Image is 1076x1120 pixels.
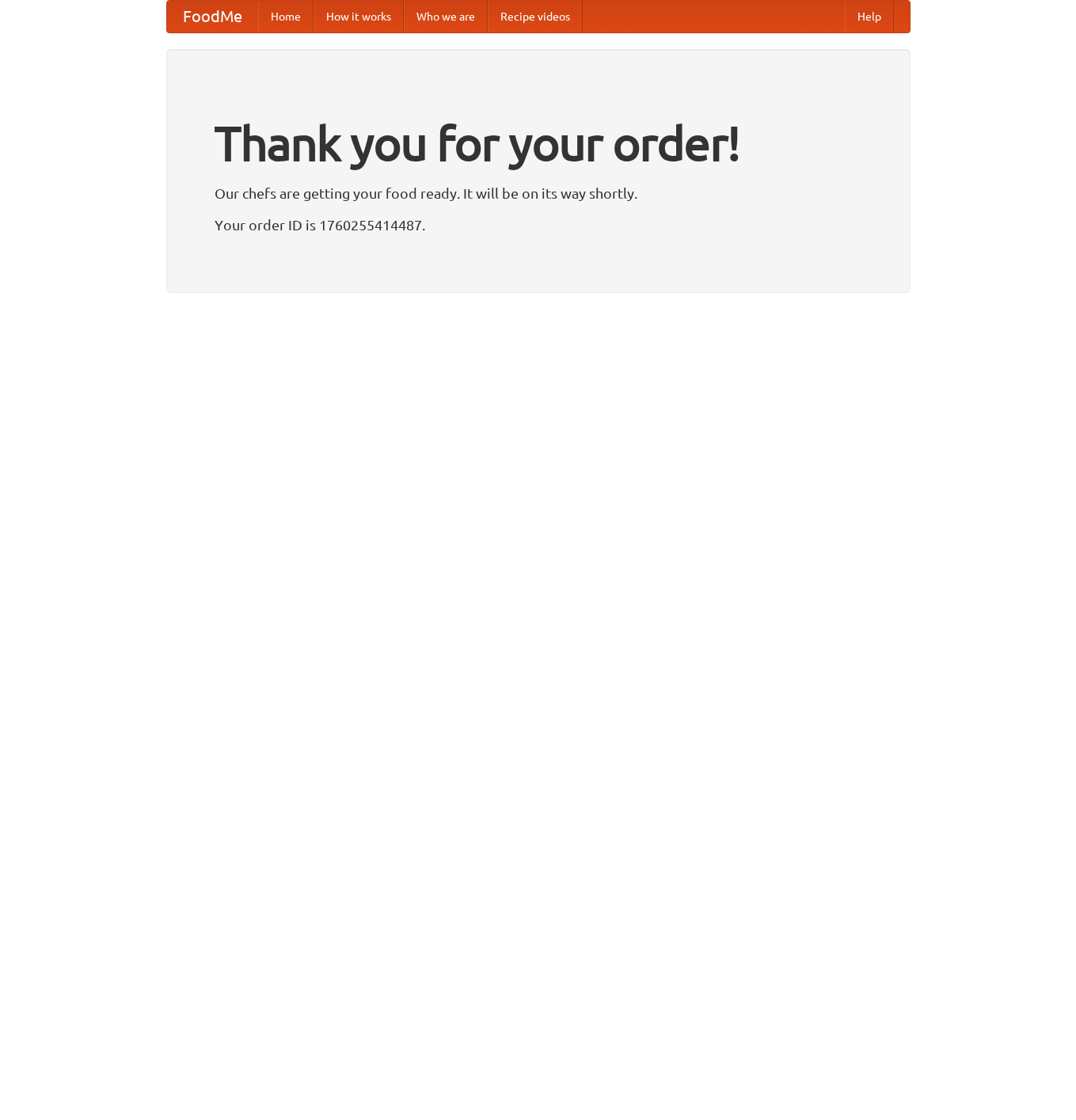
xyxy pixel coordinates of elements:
p: Your order ID is 1760255414487. [215,213,862,237]
a: Home [258,1,314,32]
a: Who we are [404,1,488,32]
a: Help [845,1,894,32]
a: Recipe videos [488,1,583,32]
p: Our chefs are getting your food ready. It will be on its way shortly. [215,181,862,205]
a: How it works [314,1,404,32]
a: FoodMe [167,1,258,32]
h1: Thank you for your order! [215,105,862,181]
